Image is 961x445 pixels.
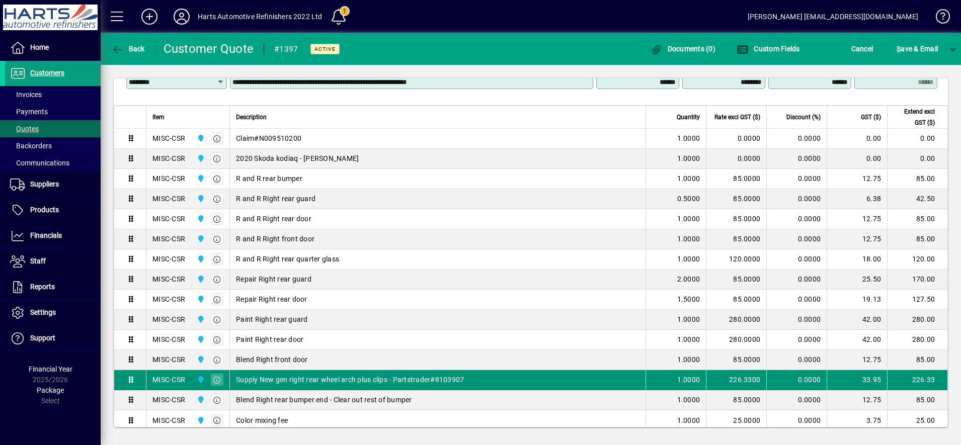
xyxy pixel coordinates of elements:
span: Invoices [10,91,42,99]
span: 1.0000 [677,254,700,264]
div: MISC-CSR [152,274,185,284]
span: Harts Auto Refinishers 2022 Ltd [194,394,206,405]
td: 19.13 [827,290,887,310]
span: Documents (0) [650,45,715,53]
td: 0.0000 [766,410,827,430]
a: Reports [5,275,101,300]
span: Package [37,386,64,394]
div: 0.0000 [712,153,760,163]
span: Products [30,206,59,214]
td: 12.75 [827,350,887,370]
span: Quantity [677,112,700,123]
span: Quotes [10,125,39,133]
span: Harts Auto Refinishers 2022 Ltd [194,294,206,305]
div: MISC-CSR [152,395,185,405]
td: 85.00 [887,229,947,249]
span: Payments [10,108,48,116]
div: [PERSON_NAME] [EMAIL_ADDRESS][DOMAIN_NAME] [748,9,918,25]
div: MISC-CSR [152,375,185,385]
td: 85.00 [887,169,947,189]
div: MISC-CSR [152,133,185,143]
span: Suppliers [30,180,59,188]
span: Home [30,43,49,51]
button: Custom Fields [734,40,803,58]
button: Save & Email [892,40,943,58]
span: 1.0000 [677,153,700,163]
span: Back [111,45,145,53]
span: Item [152,112,165,123]
td: 25.00 [887,410,947,430]
div: 0.0000 [712,133,760,143]
td: 0.00 [887,149,947,169]
div: MISC-CSR [152,254,185,264]
button: Profile [166,8,198,26]
span: 1.0000 [677,415,700,425]
a: Invoices [5,86,101,103]
span: R and R rear bumper [236,173,302,184]
span: R and R Right rear quarter glass [236,254,339,264]
div: 85.0000 [712,354,760,365]
a: Backorders [5,137,101,154]
div: 280.0000 [712,334,760,344]
span: Supply New gen right rear wheel arch plus clips - Partstrader#8103907 [236,375,464,385]
a: Financials [5,223,101,248]
span: Rate excl GST ($) [714,112,760,123]
td: 170.00 [887,270,947,290]
div: 85.0000 [712,274,760,284]
span: 1.0000 [677,314,700,324]
td: 0.0000 [766,209,827,229]
td: 0.0000 [766,370,827,390]
td: 42.00 [827,330,887,350]
app-page-header-button: Back [101,40,156,58]
button: Add [133,8,166,26]
span: Color mixing fee [236,415,288,425]
td: 0.00 [887,129,947,149]
span: Description [236,112,267,123]
div: Customer Quote [164,41,254,57]
span: 1.0000 [677,354,700,365]
span: Communications [10,159,69,167]
td: 0.0000 [766,310,827,330]
td: 0.0000 [766,129,827,149]
td: 120.00 [887,249,947,270]
span: Harts Auto Refinishers 2022 Ltd [194,193,206,204]
td: 18.00 [827,249,887,270]
div: 25.0000 [712,415,760,425]
span: Extend excl GST ($) [894,106,935,128]
td: 0.0000 [766,330,827,350]
div: #1397 [274,41,298,57]
td: 0.0000 [766,249,827,270]
span: Blend Right rear bumper end - Clear out rest of bumper [236,395,412,405]
span: Customers [30,69,64,77]
span: 1.0000 [677,395,700,405]
div: MISC-CSR [152,214,185,224]
td: 33.95 [827,370,887,390]
span: S [897,45,901,53]
td: 85.00 [887,390,947,410]
span: Cancel [851,41,873,57]
a: Quotes [5,120,101,137]
div: 85.0000 [712,395,760,405]
span: Paint Right rear door [236,334,303,344]
div: MISC-CSR [152,153,185,163]
span: Harts Auto Refinishers 2022 Ltd [194,133,206,144]
td: 0.0000 [766,290,827,310]
td: 3.75 [827,410,887,430]
div: MISC-CSR [152,194,185,204]
span: Settings [30,308,56,316]
td: 12.75 [827,169,887,189]
span: Harts Auto Refinishers 2022 Ltd [194,253,206,264]
span: GST ($) [861,112,881,123]
span: Harts Auto Refinishers 2022 Ltd [194,233,206,244]
span: 1.0000 [677,375,700,385]
a: Payments [5,103,101,120]
td: 0.0000 [766,229,827,249]
div: 85.0000 [712,294,760,304]
a: Products [5,198,101,223]
span: Harts Auto Refinishers 2022 Ltd [194,213,206,224]
span: Financials [30,231,62,239]
div: 280.0000 [712,314,760,324]
div: MISC-CSR [152,334,185,344]
span: Blend Right front door [236,354,308,365]
span: 2.0000 [677,274,700,284]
